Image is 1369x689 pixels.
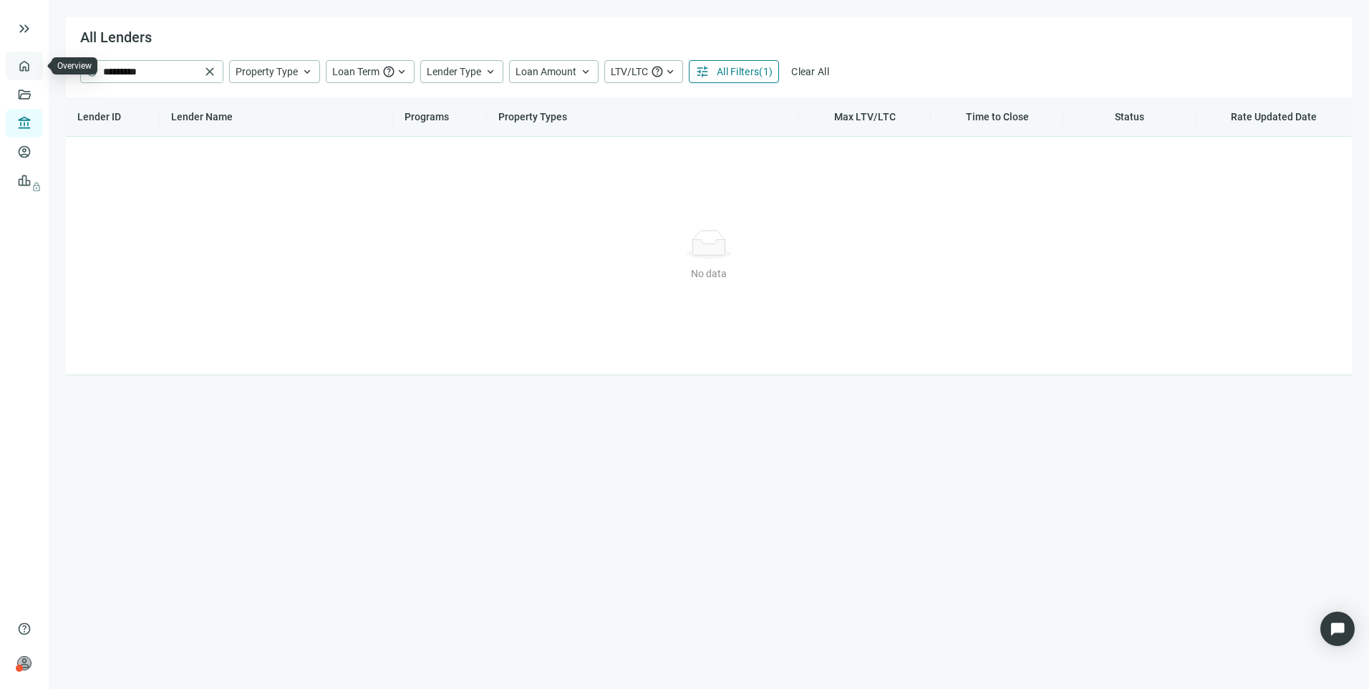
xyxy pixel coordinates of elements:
span: All Lenders [80,29,152,46]
span: Lender Name [171,111,233,122]
span: help [17,622,32,636]
span: Rate Updated Date [1231,111,1317,122]
span: Loan Term [332,66,379,77]
span: Status [1115,111,1144,122]
button: keyboard_double_arrow_right [16,20,33,37]
span: Clear All [791,66,829,77]
span: close [203,64,217,79]
span: Lender ID [77,111,121,122]
span: keyboard_arrow_up [395,65,408,78]
span: Programs [405,111,449,122]
span: ( 1 ) [759,66,773,77]
span: help [87,67,97,77]
span: help [382,65,395,78]
span: keyboard_arrow_up [301,65,314,78]
span: tune [695,64,710,79]
span: Property Type [236,66,298,77]
span: keyboard_arrow_up [484,65,497,78]
span: help [651,65,664,78]
span: Time to Close [966,111,1029,122]
button: tuneAll Filters(1) [689,60,779,83]
span: All Filters [717,66,759,77]
div: Open Intercom Messenger [1320,612,1355,646]
button: Clear All [785,60,836,83]
span: LTV/LTC [611,66,648,77]
span: Lender Type [427,66,481,77]
span: Max LTV/LTC [834,111,896,122]
span: keyboard_arrow_up [664,65,677,78]
span: Loan Amount [516,66,576,77]
span: keyboard_arrow_up [579,65,592,78]
div: No data [686,266,732,281]
span: person [17,656,32,670]
span: Property Types [498,111,567,122]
